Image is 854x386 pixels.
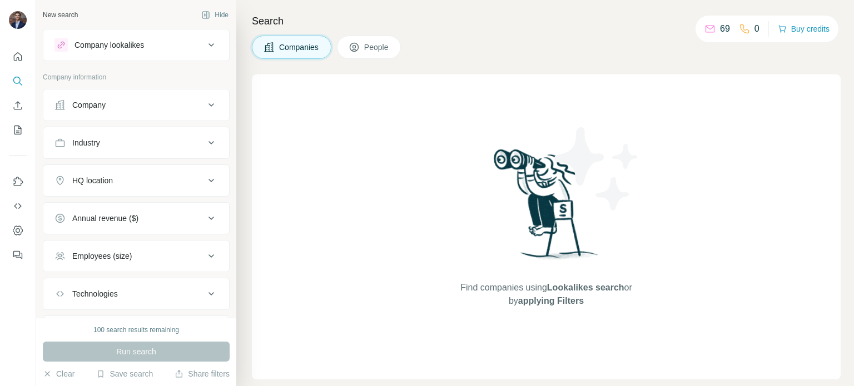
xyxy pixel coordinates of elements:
button: Industry [43,129,229,156]
div: Technologies [72,288,118,299]
div: Company [72,99,106,111]
img: Surfe Illustration - Stars [547,119,647,219]
button: Enrich CSV [9,96,27,116]
button: Annual revenue ($) [43,205,229,232]
button: Employees (size) [43,243,229,269]
span: People [364,42,390,53]
p: Company information [43,72,230,82]
p: 69 [720,22,730,36]
button: Company [43,92,229,118]
button: Dashboard [9,220,27,240]
button: Technologies [43,280,229,307]
button: Buy credits [778,21,830,37]
div: HQ location [72,175,113,186]
button: Use Surfe on LinkedIn [9,172,27,192]
div: Industry [72,137,100,148]
p: 0 [754,22,759,36]
div: Annual revenue ($) [72,213,138,224]
h4: Search [252,13,841,29]
img: Avatar [9,11,27,29]
div: Company lookalikes [75,39,144,51]
button: Use Surfe API [9,196,27,216]
span: applying Filters [518,296,584,305]
button: HQ location [43,167,229,194]
button: Feedback [9,245,27,265]
span: Lookalikes search [547,283,624,292]
div: Employees (size) [72,250,132,262]
button: Clear [43,368,75,379]
button: Hide [193,7,236,23]
button: Quick start [9,47,27,67]
button: Save search [96,368,153,379]
span: Companies [279,42,320,53]
span: Find companies using or by [457,281,635,308]
button: Search [9,71,27,91]
button: Share filters [175,368,230,379]
div: New search [43,10,78,20]
button: Company lookalikes [43,32,229,58]
img: Surfe Illustration - Woman searching with binoculars [489,146,604,270]
div: 100 search results remaining [93,325,179,335]
button: My lists [9,120,27,140]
